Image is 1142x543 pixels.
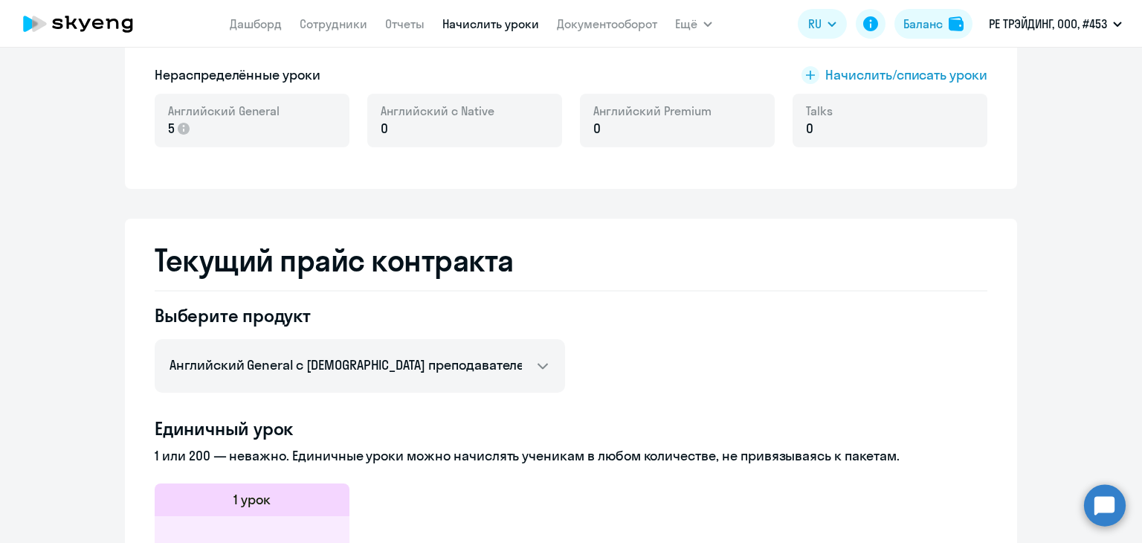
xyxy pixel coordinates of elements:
[557,16,657,31] a: Документооборот
[675,9,712,39] button: Ещё
[989,15,1107,33] p: РЕ ТРЭЙДИНГ, ООО, #453
[798,9,847,39] button: RU
[981,6,1129,42] button: РЕ ТРЭЙДИНГ, ООО, #453
[593,119,601,138] span: 0
[825,65,987,85] span: Начислить/списать уроки
[903,15,943,33] div: Баланс
[894,9,972,39] button: Балансbalance
[168,103,280,119] span: Английский General
[155,65,320,85] h5: Нераспределённые уроки
[442,16,539,31] a: Начислить уроки
[155,446,987,466] p: 1 или 200 — неважно. Единичные уроки можно начислять ученикам в любом количестве, не привязываясь...
[593,103,712,119] span: Английский Premium
[806,119,813,138] span: 0
[808,15,822,33] span: RU
[155,417,987,440] h4: Единичный урок
[168,119,175,138] span: 5
[155,242,987,278] h2: Текущий прайс контракта
[155,303,565,327] h4: Выберите продукт
[675,15,697,33] span: Ещё
[381,119,388,138] span: 0
[230,16,282,31] a: Дашборд
[385,16,425,31] a: Отчеты
[300,16,367,31] a: Сотрудники
[233,490,271,510] h5: 1 урок
[806,103,833,119] span: Talks
[381,103,494,119] span: Английский с Native
[949,16,964,31] img: balance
